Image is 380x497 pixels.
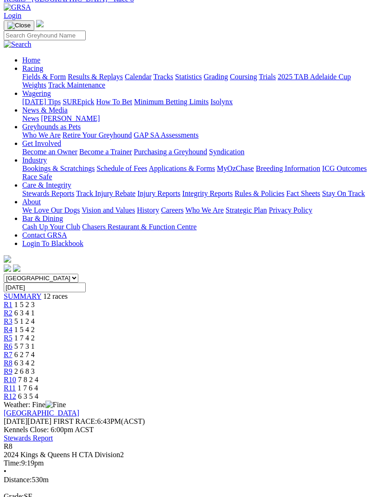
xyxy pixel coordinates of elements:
[41,114,100,122] a: [PERSON_NAME]
[36,20,44,27] img: logo-grsa-white.png
[22,123,81,131] a: Greyhounds as Pets
[96,98,133,106] a: How To Bet
[22,156,47,164] a: Industry
[182,189,233,197] a: Integrity Reports
[4,476,32,484] span: Distance:
[22,198,41,206] a: About
[43,292,68,300] span: 12 races
[4,409,79,417] a: [GEOGRAPHIC_DATA]
[4,392,16,400] span: R12
[18,376,38,384] span: 7 8 2 4
[14,309,35,317] span: 6 3 4 1
[4,417,28,425] span: [DATE]
[63,98,94,106] a: SUREpick
[175,73,202,81] a: Statistics
[322,164,367,172] a: ICG Outcomes
[322,189,365,197] a: Stay On Track
[14,326,35,333] span: 1 5 4 2
[82,206,135,214] a: Vision and Values
[22,114,376,123] div: News & Media
[153,73,173,81] a: Tracks
[4,317,13,325] a: R3
[209,148,244,156] a: Syndication
[22,206,80,214] a: We Love Our Dogs
[278,73,351,81] a: 2025 TAB Adelaide Cup
[4,326,13,333] a: R4
[14,342,35,350] span: 5 7 3 1
[4,451,376,459] div: 2024 Kings & Queens H CTA Division2
[14,301,35,308] span: 1 5 2 3
[22,89,51,97] a: Wagering
[18,384,38,392] span: 1 7 6 4
[14,334,35,342] span: 1 7 4 2
[4,334,13,342] a: R5
[22,98,61,106] a: [DATE] Tips
[79,148,132,156] a: Become a Trainer
[217,164,254,172] a: MyOzChase
[13,264,20,272] img: twitter.svg
[22,189,74,197] a: Stewards Reports
[22,131,61,139] a: Who We Are
[48,81,105,89] a: Track Maintenance
[14,317,35,325] span: 5 1 2 4
[137,206,159,214] a: History
[204,73,228,81] a: Grading
[4,401,66,409] span: Weather: Fine
[22,189,376,198] div: Care & Integrity
[45,401,66,409] img: Fine
[76,189,135,197] a: Track Injury Rebate
[4,264,11,272] img: facebook.svg
[4,292,41,300] a: SUMMARY
[14,351,35,359] span: 6 2 7 4
[4,376,16,384] a: R10
[4,309,13,317] a: R2
[4,426,376,434] div: Kennels Close: 6:00pm ACST
[134,131,199,139] a: GAP SA Assessments
[22,214,63,222] a: Bar & Dining
[4,3,31,12] img: GRSA
[286,189,320,197] a: Fact Sheets
[4,301,13,308] span: R1
[14,359,35,367] span: 6 3 4 2
[22,206,376,214] div: About
[269,206,312,214] a: Privacy Policy
[4,255,11,263] img: logo-grsa-white.png
[4,442,13,450] span: R8
[4,459,376,467] div: 9:19pm
[4,342,13,350] a: R6
[22,64,43,72] a: Racing
[4,359,13,367] span: R8
[4,367,13,375] a: R9
[22,114,39,122] a: News
[22,239,83,247] a: Login To Blackbook
[226,206,267,214] a: Strategic Plan
[149,164,215,172] a: Applications & Forms
[53,417,97,425] span: FIRST RACE:
[4,417,51,425] span: [DATE]
[22,106,68,114] a: News & Media
[96,164,147,172] a: Schedule of Fees
[22,231,67,239] a: Contact GRSA
[53,417,145,425] span: 6:43PM(ACST)
[4,434,53,442] a: Stewards Report
[234,189,285,197] a: Rules & Policies
[210,98,233,106] a: Isolynx
[68,73,123,81] a: Results & Replays
[22,131,376,139] div: Greyhounds as Pets
[22,173,52,181] a: Race Safe
[4,476,376,484] div: 530m
[4,31,86,40] input: Search
[4,20,34,31] button: Toggle navigation
[134,98,209,106] a: Minimum Betting Limits
[137,189,180,197] a: Injury Reports
[134,148,207,156] a: Purchasing a Greyhound
[4,283,86,292] input: Select date
[230,73,257,81] a: Coursing
[22,73,376,89] div: Racing
[185,206,224,214] a: Who We Are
